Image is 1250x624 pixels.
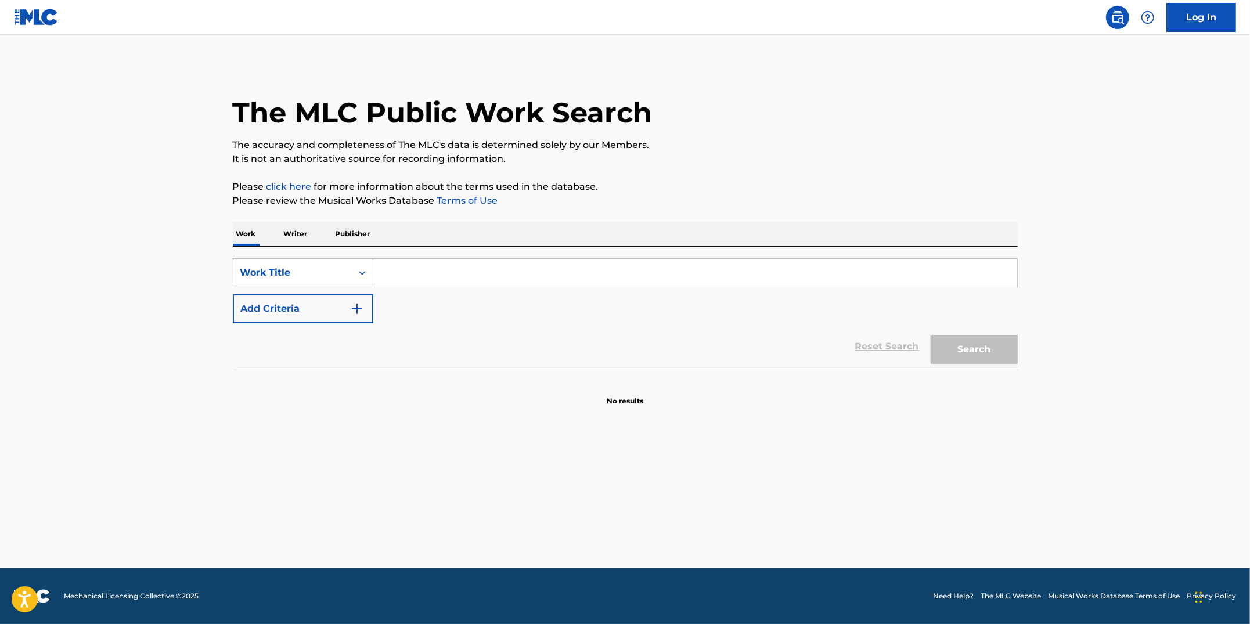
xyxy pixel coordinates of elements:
a: Public Search [1106,6,1129,29]
a: click here [266,181,312,192]
img: MLC Logo [14,9,59,26]
p: Work [233,222,260,246]
div: Work Title [240,266,345,280]
a: Terms of Use [435,195,498,206]
p: Please for more information about the terms used in the database. [233,180,1018,194]
p: Writer [280,222,311,246]
a: The MLC Website [981,591,1041,601]
form: Search Form [233,258,1018,370]
span: Mechanical Licensing Collective © 2025 [64,591,199,601]
img: help [1141,10,1155,24]
p: Publisher [332,222,374,246]
a: Need Help? [933,591,974,601]
a: Privacy Policy [1187,591,1236,601]
img: search [1111,10,1125,24]
p: The accuracy and completeness of The MLC's data is determined solely by our Members. [233,138,1018,152]
a: Musical Works Database Terms of Use [1048,591,1180,601]
div: Help [1136,6,1159,29]
div: Drag [1195,580,1202,615]
img: logo [14,589,50,603]
img: 9d2ae6d4665cec9f34b9.svg [350,302,364,316]
p: Please review the Musical Works Database [233,194,1018,208]
iframe: Chat Widget [1192,568,1250,624]
p: No results [607,382,643,406]
h1: The MLC Public Work Search [233,95,653,130]
p: It is not an authoritative source for recording information. [233,152,1018,166]
a: Log In [1166,3,1236,32]
button: Add Criteria [233,294,373,323]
